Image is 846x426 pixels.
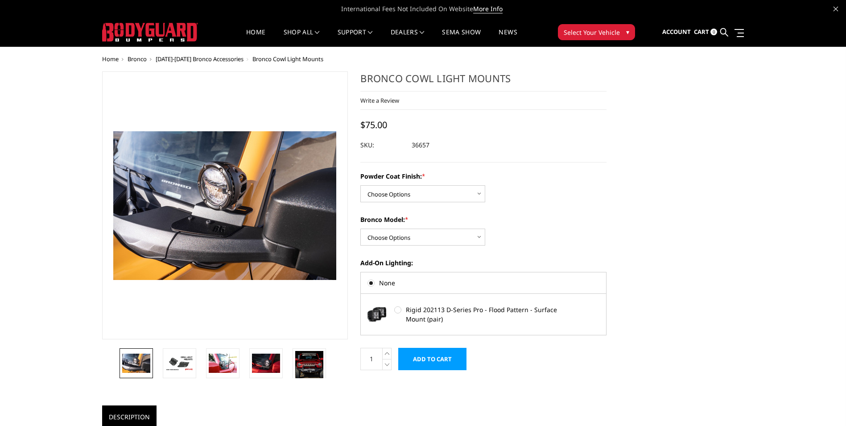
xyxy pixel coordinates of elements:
label: None [367,278,599,288]
label: Rigid 202113 D-Series Pro - Flood Pattern - Surface Mount (pair) [394,305,560,324]
a: Home [246,29,265,46]
span: Account [662,28,691,36]
span: Bronco Cowl Light Mounts [252,55,323,63]
a: Cart 0 [694,20,717,44]
img: Bronco Cowl Light Mounts [165,355,194,371]
img: Bronco Cowl Light Mounts [209,354,237,372]
a: Bronco Cowl Light Mounts [102,71,348,339]
span: Select Your Vehicle [564,28,620,37]
label: Powder Coat Finish: [360,171,607,181]
dt: SKU: [360,137,405,153]
a: [DATE]-[DATE] Bronco Accessories [156,55,243,63]
button: Select Your Vehicle [558,24,635,40]
a: Bronco [128,55,147,63]
span: $75.00 [360,119,387,131]
label: Bronco Model: [360,215,607,224]
img: Bronco Cowl Light Mounts [295,351,323,379]
span: ▾ [626,27,629,37]
h1: Bronco Cowl Light Mounts [360,71,607,92]
a: News [499,29,517,46]
a: Home [102,55,119,63]
dd: 36657 [412,137,429,153]
label: Add-On Lighting: [360,258,607,267]
a: Account [662,20,691,44]
span: 0 [710,29,717,35]
span: Cart [694,28,709,36]
img: BODYGUARD BUMPERS [102,23,198,42]
input: Add to Cart [398,348,466,370]
a: More Info [473,4,503,13]
img: Bronco Cowl Light Mounts [122,354,150,372]
a: Dealers [391,29,425,46]
a: SEMA Show [442,29,481,46]
a: shop all [284,29,320,46]
a: Write a Review [360,96,399,104]
a: Support [338,29,373,46]
img: Bronco Cowl Light Mounts [252,354,280,372]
